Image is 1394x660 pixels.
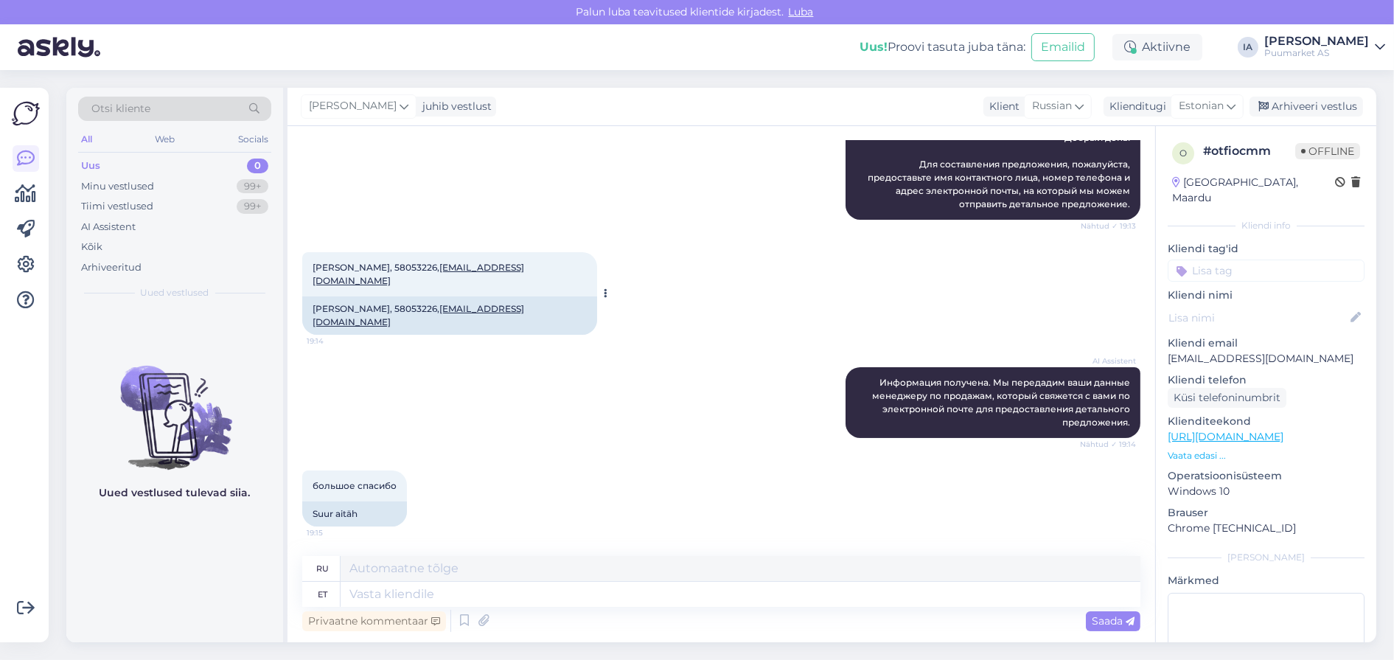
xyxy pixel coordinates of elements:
[1168,573,1365,588] p: Märkmed
[66,339,283,472] img: No chats
[1081,355,1136,367] span: AI Assistent
[1168,351,1365,367] p: [EMAIL_ADDRESS][DOMAIN_NAME]
[1032,98,1072,114] span: Russian
[1168,430,1283,443] a: [URL][DOMAIN_NAME]
[237,179,268,194] div: 99+
[81,260,142,275] div: Arhiveeritud
[1168,449,1365,462] p: Vaata edasi ...
[1168,372,1365,388] p: Kliendi telefon
[12,100,40,128] img: Askly Logo
[1168,288,1365,303] p: Kliendi nimi
[91,101,150,117] span: Otsi kliente
[316,556,329,581] div: ru
[1172,175,1335,206] div: [GEOGRAPHIC_DATA], Maardu
[1264,35,1385,59] a: [PERSON_NAME]Puumarket AS
[1168,505,1365,521] p: Brauser
[1250,97,1363,117] div: Arhiveeri vestlus
[1104,99,1166,114] div: Klienditugi
[313,262,524,286] span: [PERSON_NAME], 58053226,
[1203,142,1295,160] div: # otfiocmm
[247,159,268,173] div: 0
[302,501,407,527] div: Suur aitäh
[1081,220,1136,232] span: Nähtud ✓ 19:13
[1295,143,1360,159] span: Offline
[1112,34,1202,60] div: Aktiivne
[872,377,1132,428] span: Информация получена. Мы передадим ваши данные менеджеру по продажам, который свяжется с вами по э...
[78,130,95,149] div: All
[302,611,446,631] div: Privaatne kommentaar
[81,159,100,173] div: Uus
[784,5,818,18] span: Luba
[1179,147,1187,159] span: o
[1264,35,1369,47] div: [PERSON_NAME]
[1168,388,1286,408] div: Küsi telefoninumbrit
[237,199,268,214] div: 99+
[235,130,271,149] div: Socials
[81,199,153,214] div: Tiimi vestlused
[302,296,597,335] div: [PERSON_NAME], 58053226,
[1080,439,1136,450] span: Nähtud ✓ 19:14
[153,130,178,149] div: Web
[983,99,1020,114] div: Klient
[1168,521,1365,536] p: Chrome [TECHNICAL_ID]
[318,582,327,607] div: et
[1168,484,1365,499] p: Windows 10
[1168,241,1365,257] p: Kliendi tag'id
[309,98,397,114] span: [PERSON_NAME]
[1168,551,1365,564] div: [PERSON_NAME]
[1168,336,1365,351] p: Kliendi email
[81,240,102,254] div: Kõik
[1031,33,1095,61] button: Emailid
[100,485,251,501] p: Uued vestlused tulevad siia.
[81,179,154,194] div: Minu vestlused
[1168,260,1365,282] input: Lisa tag
[1168,414,1365,429] p: Klienditeekond
[141,286,209,299] span: Uued vestlused
[1168,310,1348,326] input: Lisa nimi
[307,527,362,538] span: 19:15
[1168,219,1365,232] div: Kliendi info
[860,40,888,54] b: Uus!
[1168,468,1365,484] p: Operatsioonisüsteem
[1264,47,1369,59] div: Puumarket AS
[1092,614,1135,628] span: Saada
[1238,37,1258,58] div: IA
[1179,98,1224,114] span: Estonian
[313,480,397,491] span: большое спасибо
[860,38,1025,56] div: Proovi tasuta juba täna:
[307,336,362,347] span: 19:14
[417,99,492,114] div: juhib vestlust
[81,220,136,235] div: AI Assistent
